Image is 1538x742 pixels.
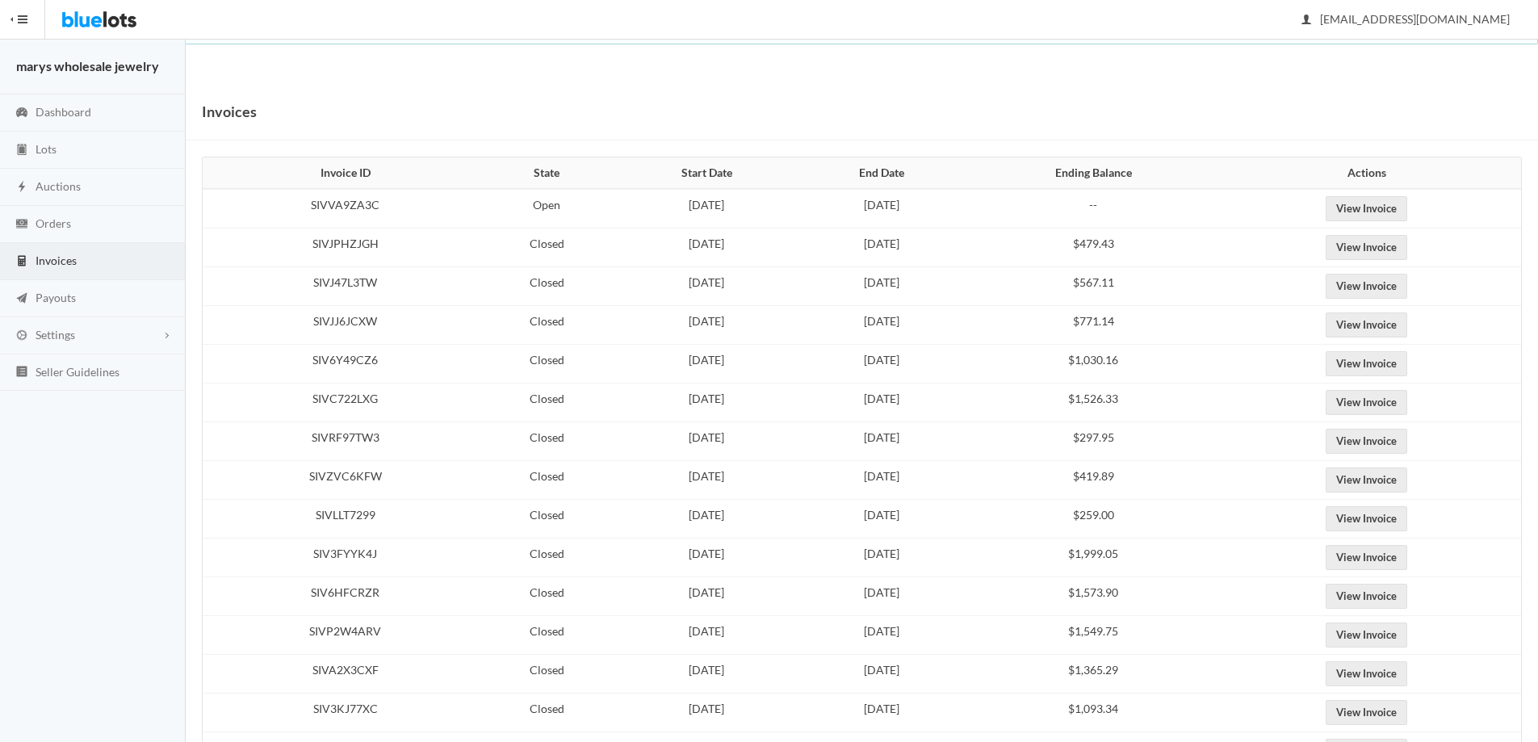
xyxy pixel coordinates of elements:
td: Closed [479,500,615,539]
td: [DATE] [798,694,966,732]
td: $1,093.34 [965,694,1222,732]
td: $1,365.29 [965,655,1222,694]
span: Lots [36,142,57,156]
ion-icon: calculator [14,254,30,270]
td: [DATE] [798,616,966,655]
td: [DATE] [615,384,798,422]
td: [DATE] [615,500,798,539]
td: SIVA2X3CXF [203,655,479,694]
td: Closed [479,655,615,694]
a: View Invoice [1326,429,1407,454]
h1: Invoices [202,99,257,124]
td: SIVJPHZJGH [203,228,479,267]
td: [DATE] [615,694,798,732]
ion-icon: cash [14,217,30,233]
ion-icon: clipboard [14,143,30,158]
td: [DATE] [798,267,966,306]
td: SIV6Y49CZ6 [203,345,479,384]
td: Closed [479,616,615,655]
span: Settings [36,328,75,342]
ion-icon: list box [14,365,30,380]
ion-icon: paper plane [14,291,30,307]
a: View Invoice [1326,274,1407,299]
a: View Invoice [1326,661,1407,686]
td: Closed [479,539,615,577]
td: [DATE] [615,189,798,228]
span: Dashboard [36,105,91,119]
td: $1,526.33 [965,384,1222,422]
th: Actions [1222,157,1521,190]
td: Closed [479,422,615,461]
a: View Invoice [1326,584,1407,609]
td: [DATE] [615,577,798,616]
span: Orders [36,216,71,230]
td: [DATE] [798,189,966,228]
th: End Date [798,157,966,190]
a: View Invoice [1326,467,1407,493]
td: $259.00 [965,500,1222,539]
td: [DATE] [615,422,798,461]
td: Closed [479,694,615,732]
td: $1,999.05 [965,539,1222,577]
td: $297.95 [965,422,1222,461]
span: Seller Guidelines [36,365,119,379]
a: View Invoice [1326,312,1407,337]
td: SIV3FYYK4J [203,539,479,577]
td: $419.89 [965,461,1222,500]
ion-icon: flash [14,180,30,195]
td: Closed [479,345,615,384]
td: [DATE] [615,461,798,500]
td: [DATE] [798,577,966,616]
td: SIVLLT7299 [203,500,479,539]
td: [DATE] [798,306,966,345]
a: View Invoice [1326,623,1407,648]
td: SIVVA9ZA3C [203,189,479,228]
a: View Invoice [1326,235,1407,260]
a: View Invoice [1326,351,1407,376]
td: $1,573.90 [965,577,1222,616]
td: [DATE] [615,539,798,577]
ion-icon: speedometer [14,106,30,121]
td: -- [965,189,1222,228]
td: [DATE] [798,500,966,539]
td: [DATE] [798,228,966,267]
a: View Invoice [1326,390,1407,415]
th: Start Date [615,157,798,190]
td: [DATE] [615,616,798,655]
td: Open [479,189,615,228]
td: SIVJ47L3TW [203,267,479,306]
td: SIVP2W4ARV [203,616,479,655]
ion-icon: person [1298,13,1314,28]
ion-icon: cog [14,329,30,344]
td: [DATE] [615,345,798,384]
th: State [479,157,615,190]
td: $771.14 [965,306,1222,345]
a: View Invoice [1326,700,1407,725]
td: Closed [479,577,615,616]
a: View Invoice [1326,545,1407,570]
td: SIV6HFCRZR [203,577,479,616]
td: Closed [479,384,615,422]
td: Closed [479,267,615,306]
td: SIV3KJ77XC [203,694,479,732]
td: [DATE] [615,228,798,267]
td: $1,030.16 [965,345,1222,384]
td: $479.43 [965,228,1222,267]
a: View Invoice [1326,196,1407,221]
td: SIVZVC6KFW [203,461,479,500]
td: SIVC722LXG [203,384,479,422]
td: $567.11 [965,267,1222,306]
td: [DATE] [798,384,966,422]
th: Invoice ID [203,157,479,190]
td: Closed [479,306,615,345]
a: View Invoice [1326,506,1407,531]
td: Closed [479,461,615,500]
td: [DATE] [615,306,798,345]
td: [DATE] [798,655,966,694]
td: [DATE] [615,267,798,306]
td: SIVJJ6JCXW [203,306,479,345]
td: [DATE] [798,539,966,577]
td: $1,549.75 [965,616,1222,655]
td: Closed [479,228,615,267]
td: [DATE] [798,461,966,500]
